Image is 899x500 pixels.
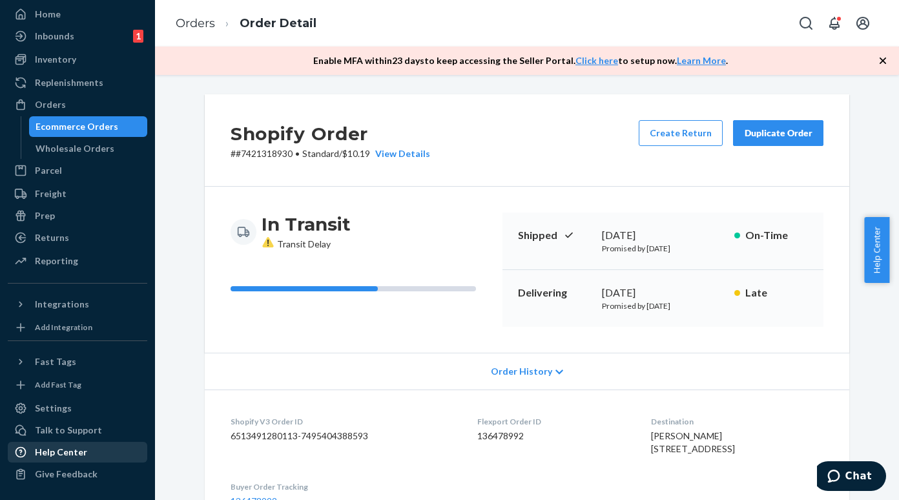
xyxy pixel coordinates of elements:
[35,255,78,267] div: Reporting
[677,55,726,66] a: Learn More
[36,120,118,133] div: Ecommerce Orders
[850,10,876,36] button: Open account menu
[262,238,331,249] span: Transit Delay
[602,228,724,243] div: [DATE]
[745,286,808,300] p: Late
[518,286,592,300] p: Delivering
[639,120,723,146] button: Create Return
[313,54,728,67] p: Enable MFA within 23 days to keep accessing the Seller Portal. to setup now. .
[8,398,147,419] a: Settings
[651,430,735,454] span: [PERSON_NAME] [STREET_ADDRESS]
[8,94,147,115] a: Orders
[8,4,147,25] a: Home
[8,160,147,181] a: Parcel
[821,10,847,36] button: Open notifications
[8,442,147,463] a: Help Center
[8,351,147,372] button: Fast Tags
[35,402,72,415] div: Settings
[8,420,147,441] button: Talk to Support
[8,464,147,484] button: Give Feedback
[231,416,457,427] dt: Shopify V3 Order ID
[8,72,147,93] a: Replenishments
[35,424,102,437] div: Talk to Support
[35,322,92,333] div: Add Integration
[8,205,147,226] a: Prep
[864,217,889,283] button: Help Center
[745,228,808,243] p: On-Time
[8,294,147,315] button: Integrations
[8,320,147,335] a: Add Integration
[793,10,819,36] button: Open Search Box
[295,148,300,159] span: •
[477,430,630,443] dd: 136478992
[231,430,457,443] dd: 6513491280113-7495404388593
[302,148,339,159] span: Standard
[35,298,89,311] div: Integrations
[231,481,457,492] dt: Buyer Order Tracking
[370,147,430,160] button: View Details
[35,209,55,222] div: Prep
[8,26,147,47] a: Inbounds1
[176,16,215,30] a: Orders
[29,116,148,137] a: Ecommerce Orders
[35,98,66,111] div: Orders
[602,286,724,300] div: [DATE]
[575,55,618,66] a: Click here
[35,446,87,459] div: Help Center
[35,53,76,66] div: Inventory
[35,30,74,43] div: Inbounds
[602,300,724,311] p: Promised by [DATE]
[35,468,98,481] div: Give Feedback
[8,377,147,393] a: Add Fast Tag
[477,416,630,427] dt: Flexport Order ID
[518,228,592,243] p: Shipped
[491,365,552,378] span: Order History
[35,187,67,200] div: Freight
[231,147,430,160] p: # #7421318930 / $10.19
[744,127,812,140] div: Duplicate Order
[602,243,724,254] p: Promised by [DATE]
[8,251,147,271] a: Reporting
[35,355,76,368] div: Fast Tags
[36,142,114,155] div: Wholesale Orders
[133,30,143,43] div: 1
[35,76,103,89] div: Replenishments
[8,227,147,248] a: Returns
[231,120,430,147] h2: Shopify Order
[8,183,147,204] a: Freight
[35,231,69,244] div: Returns
[35,164,62,177] div: Parcel
[8,49,147,70] a: Inventory
[35,8,61,21] div: Home
[817,461,886,494] iframe: Opens a widget where you can chat to one of our agents
[35,379,81,390] div: Add Fast Tag
[733,120,823,146] button: Duplicate Order
[29,138,148,159] a: Wholesale Orders
[240,16,316,30] a: Order Detail
[262,213,351,236] h3: In Transit
[651,416,823,427] dt: Destination
[165,5,327,43] ol: breadcrumbs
